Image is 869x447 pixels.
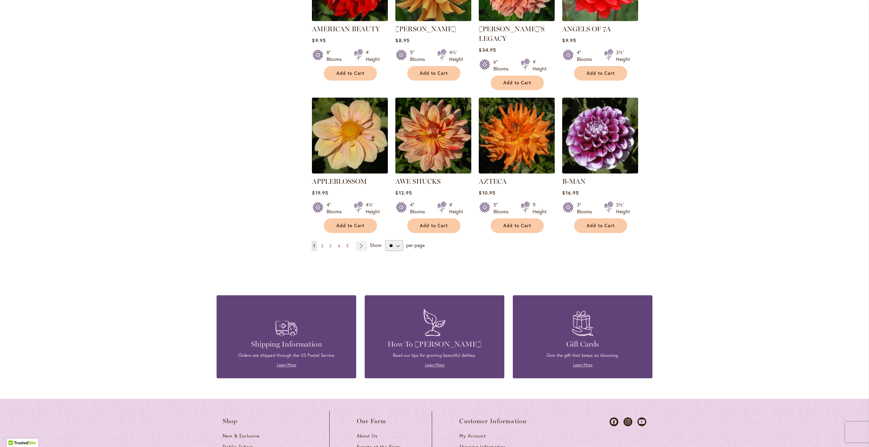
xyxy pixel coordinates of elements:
a: [PERSON_NAME] [395,25,456,33]
a: ANDREW CHARLES [395,16,471,22]
a: 3 [328,241,333,251]
a: Learn More [277,362,296,367]
a: Dahlias on Instagram [623,417,632,426]
a: AMERICAN BEAUTY [312,16,388,22]
a: 5 [345,241,350,251]
button: Add to Cart [574,66,627,81]
div: 5' Height [533,201,547,215]
span: per page [406,242,425,248]
div: 6" Blooms [493,59,512,72]
div: 4½' Height [366,201,380,215]
a: AWE SHUCKS [395,168,471,175]
div: 5" Blooms [493,201,512,215]
span: $10.95 [479,189,495,196]
span: $34.95 [479,47,496,53]
button: Add to Cart [407,66,460,81]
a: B-MAN [562,168,638,175]
p: Read our tips for growing beautiful dahlias. [375,352,494,359]
a: ANGELS OF 7A [562,25,611,33]
span: Our Farm [357,418,386,425]
span: $16.95 [562,189,579,196]
span: 4 [338,243,340,248]
span: Add to Cart [336,70,364,76]
span: New & Exclusive [223,433,260,439]
div: 5" Blooms [410,49,429,63]
a: ANGELS OF 7A [562,16,638,22]
a: Dahlias on Youtube [637,417,646,426]
span: Add to Cart [420,70,448,76]
iframe: Launch Accessibility Center [5,423,24,442]
span: 1 [313,243,315,248]
span: $8.95 [395,37,409,44]
p: Give the gift that keeps on blooming. [523,352,642,359]
div: 4" Blooms [410,201,429,215]
div: 4" Blooms [577,49,596,63]
span: Add to Cart [587,223,615,229]
a: AMERICAN BEAUTY [312,25,380,33]
span: $9.95 [562,37,576,44]
span: Add to Cart [503,80,531,86]
a: Learn More [425,362,444,367]
button: Add to Cart [491,218,544,233]
img: B-MAN [562,98,638,173]
a: B-MAN [562,177,586,185]
h4: Gift Cards [523,340,642,349]
div: 3" Blooms [577,201,596,215]
span: 5 [346,243,349,248]
span: $12.95 [395,189,412,196]
a: AZTECA [479,168,555,175]
span: Customer Information [459,418,527,425]
p: Orders are shipped through the US Postal Service [227,352,346,359]
a: Andy's Legacy [479,16,555,22]
a: AWE SHUCKS [395,177,441,185]
h4: Shipping Information [227,340,346,349]
span: Add to Cart [503,223,531,229]
div: 4' Height [533,59,547,72]
span: 3 [329,243,332,248]
span: About Us [357,433,378,439]
div: 4' Height [366,49,380,63]
h4: How To [PERSON_NAME] [375,340,494,349]
a: APPLEBLOSSOM [312,177,367,185]
button: Add to Cart [324,66,377,81]
img: AZTECA [479,98,555,173]
img: APPLEBLOSSOM [312,98,388,173]
button: Add to Cart [491,76,544,90]
img: AWE SHUCKS [395,98,471,173]
a: 2 [319,241,325,251]
div: 3½' Height [616,49,630,63]
span: Show [370,242,381,248]
a: Dahlias on Facebook [610,417,618,426]
span: Add to Cart [587,70,615,76]
a: 4 [336,241,342,251]
span: My Account [459,433,486,439]
a: Learn More [573,362,592,367]
div: 3½' Height [616,201,630,215]
div: 8" Blooms [327,49,346,63]
div: 4½' Height [449,49,463,63]
span: $19.95 [312,189,328,196]
div: 4" Blooms [327,201,346,215]
span: $9.95 [312,37,326,44]
span: Shop [223,418,238,425]
button: Add to Cart [574,218,627,233]
a: APPLEBLOSSOM [312,168,388,175]
span: Add to Cart [336,223,364,229]
span: 2 [321,243,323,248]
span: Add to Cart [420,223,448,229]
a: AZTECA [479,177,507,185]
button: Add to Cart [407,218,460,233]
a: [PERSON_NAME]'S LEGACY [479,25,544,43]
div: 4' Height [449,201,463,215]
button: Add to Cart [324,218,377,233]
